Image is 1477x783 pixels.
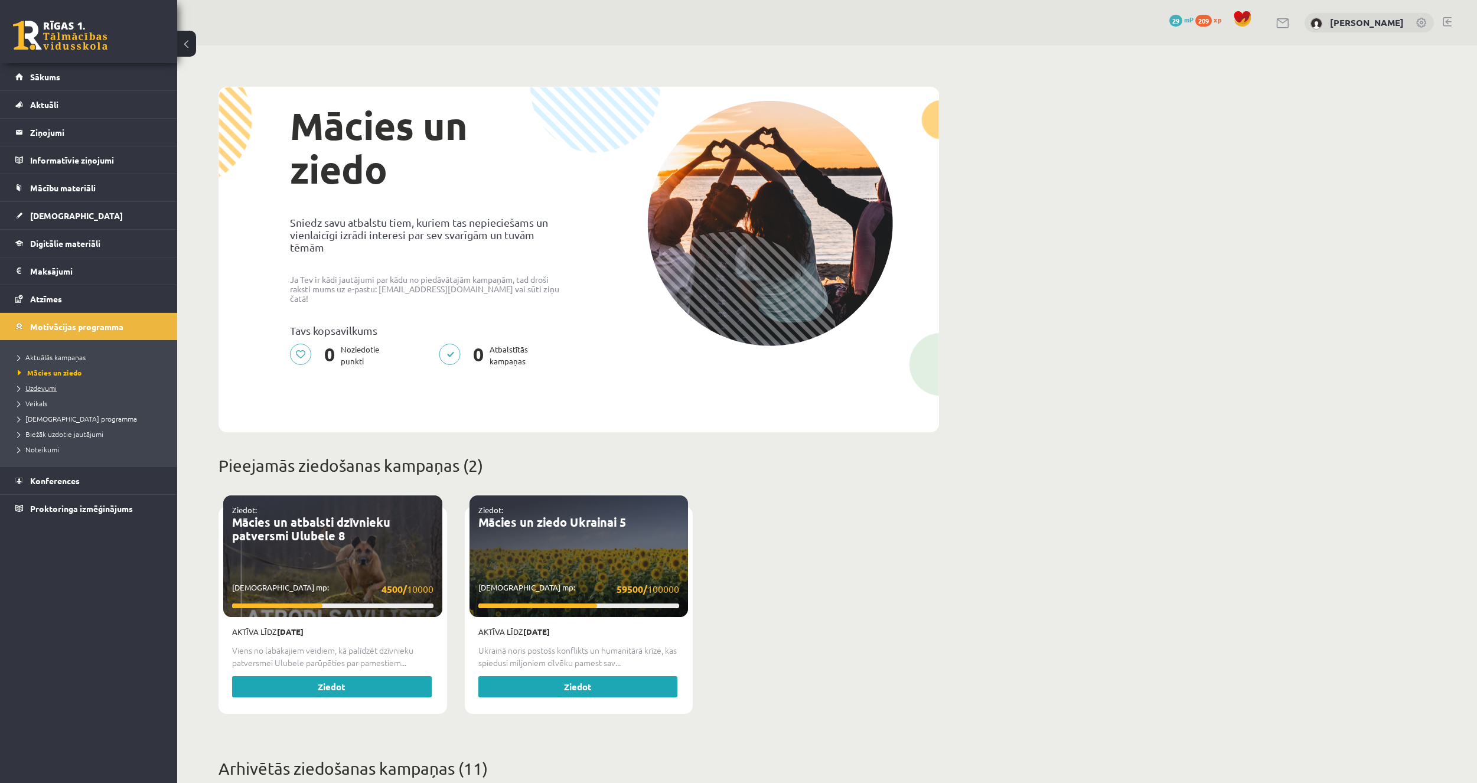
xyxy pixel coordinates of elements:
[30,503,133,514] span: Proktoringa izmēģinājums
[382,583,407,595] strong: 4500/
[290,275,570,303] p: Ja Tev ir kādi jautājumi par kādu no piedāvātajām kampaņām, tad droši raksti mums uz e-pastu: [EM...
[15,230,162,257] a: Digitālie materiāli
[30,210,123,221] span: [DEMOGRAPHIC_DATA]
[15,285,162,312] a: Atzīmes
[18,413,165,424] a: [DEMOGRAPHIC_DATA] programma
[232,676,432,697] a: Ziedot
[478,626,680,638] p: Aktīva līdz
[1214,15,1221,24] span: xp
[15,202,162,229] a: [DEMOGRAPHIC_DATA]
[382,582,433,596] span: 10000
[15,119,162,146] a: Ziņojumi
[13,21,107,50] a: Rīgas 1. Tālmācības vidusskola
[219,756,939,781] p: Arhivētās ziedošanas kampaņas (11)
[30,321,123,332] span: Motivācijas programma
[219,454,939,478] p: Pieejamās ziedošanas kampaņas (2)
[30,293,62,304] span: Atzīmes
[318,344,341,367] span: 0
[478,644,680,669] p: Ukrainā noris postošs konflikts un humanitārā krīze, kas spiedusi miljoniem cilvēku pamest sav...
[478,514,626,530] a: Mācies un ziedo Ukrainai 5
[290,324,570,337] p: Tavs kopsavilkums
[232,505,257,515] a: Ziedot:
[18,367,165,378] a: Mācies un ziedo
[15,91,162,118] a: Aktuāli
[30,182,96,193] span: Mācību materiāli
[18,353,86,362] span: Aktuālās kampaņas
[290,216,570,253] p: Sniedz savu atbalstu tiem, kuriem tas nepieciešams un vienlaicīgi izrādi interesi par sev svarīgā...
[1330,17,1404,28] a: [PERSON_NAME]
[647,100,893,346] img: donation-campaign-image-5f3e0036a0d26d96e48155ce7b942732c76651737588babb5c96924e9bd6788c.png
[18,444,165,455] a: Noteikumi
[232,626,433,638] p: Aktīva līdz
[232,514,390,543] a: Mācies un atbalsti dzīvnieku patversmi Ulubele 8
[30,71,60,82] span: Sākums
[15,313,162,340] a: Motivācijas programma
[617,582,679,596] span: 100000
[18,429,103,439] span: Biežāk uzdotie jautājumi
[30,146,162,174] legend: Informatīvie ziņojumi
[18,398,165,409] a: Veikals
[30,119,162,146] legend: Ziņojumi
[478,505,503,515] a: Ziedot:
[18,399,47,408] span: Veikals
[290,344,386,367] p: Noziedotie punkti
[18,352,165,363] a: Aktuālās kampaņas
[18,368,81,377] span: Mācies un ziedo
[18,414,137,423] span: [DEMOGRAPHIC_DATA] programma
[232,582,433,596] p: [DEMOGRAPHIC_DATA] mp:
[18,429,165,439] a: Biežāk uzdotie jautājumi
[232,644,433,669] p: Viens no labākajiem veidiem, kā palīdzēt dzīvnieku patversmei Ulubele parūpēties par pamestiem...
[467,344,490,367] span: 0
[290,104,570,191] h1: Mācies un ziedo
[478,582,680,596] p: [DEMOGRAPHIC_DATA] mp:
[15,146,162,174] a: Informatīvie ziņojumi
[15,257,162,285] a: Maksājumi
[18,383,165,393] a: Uzdevumi
[30,475,80,486] span: Konferences
[439,344,535,367] p: Atbalstītās kampaņas
[1310,18,1322,30] img: Emīls Čeksters
[18,383,57,393] span: Uzdevumi
[15,174,162,201] a: Mācību materiāli
[30,257,162,285] legend: Maksājumi
[30,99,58,110] span: Aktuāli
[478,676,678,697] a: Ziedot
[523,627,550,637] strong: [DATE]
[1169,15,1194,24] a: 29 mP
[1195,15,1212,27] span: 209
[15,495,162,522] a: Proktoringa izmēģinājums
[617,583,647,595] strong: 59500/
[1195,15,1227,24] a: 209 xp
[15,467,162,494] a: Konferences
[18,445,59,454] span: Noteikumi
[1184,15,1194,24] span: mP
[30,238,100,249] span: Digitālie materiāli
[15,63,162,90] a: Sākums
[277,627,304,637] strong: [DATE]
[1169,15,1182,27] span: 29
